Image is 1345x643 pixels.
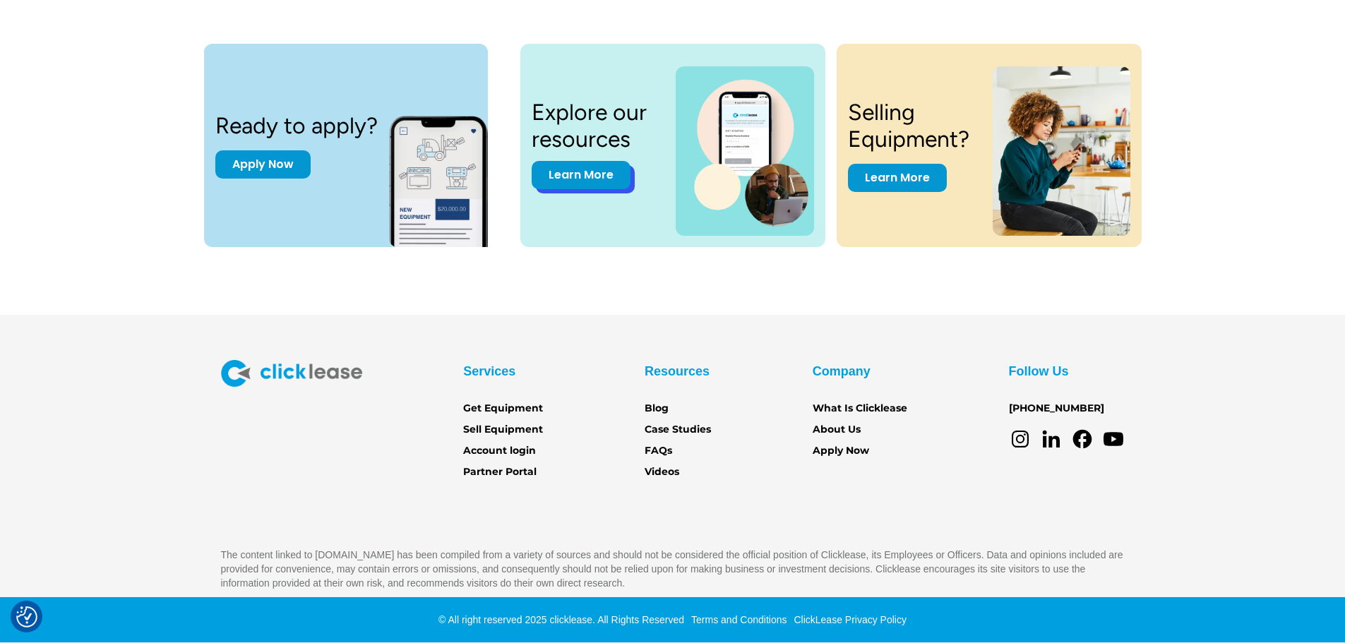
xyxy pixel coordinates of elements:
div: Resources [645,360,710,383]
a: Account login [463,443,536,459]
a: Partner Portal [463,464,537,480]
h3: Selling Equipment? [848,99,976,153]
div: Services [463,360,515,383]
a: ClickLease Privacy Policy [790,614,907,625]
a: Learn More [532,161,630,189]
p: The content linked to [DOMAIN_NAME] has been compiled from a variety of sources and should not be... [221,548,1125,590]
a: Apply Now [215,150,311,179]
a: What Is Clicklease [813,401,907,416]
img: New equipment quote on the screen of a smart phone [389,100,513,247]
a: About Us [813,422,861,438]
a: Apply Now [813,443,869,459]
h3: Ready to apply? [215,112,378,139]
div: © All right reserved 2025 clicklease. All Rights Reserved [438,613,684,627]
a: FAQs [645,443,672,459]
a: Learn More [848,164,947,192]
button: Consent Preferences [16,606,37,627]
a: Blog [645,401,669,416]
a: Terms and Conditions [688,614,787,625]
h3: Explore our resources [532,99,659,153]
a: Case Studies [645,422,711,438]
img: a woman sitting on a stool looking at her cell phone [993,66,1130,236]
a: Videos [645,464,679,480]
a: Sell Equipment [463,422,543,438]
a: Get Equipment [463,401,543,416]
div: Company [813,360,871,383]
img: a photo of a man on a laptop and a cell phone [676,66,813,236]
a: [PHONE_NUMBER] [1009,401,1104,416]
img: Clicklease logo [221,360,362,387]
div: Follow Us [1009,360,1069,383]
img: Revisit consent button [16,606,37,627]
